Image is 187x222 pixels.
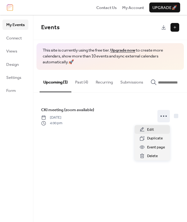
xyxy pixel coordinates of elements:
[147,144,165,151] span: Event page
[122,4,144,11] a: My Account
[96,5,117,11] span: Contact Us
[43,48,178,65] span: This site is currently using the free tier. to create more calendars, show more than 10 events an...
[147,153,158,159] span: Delete
[41,22,60,33] span: Events
[117,70,147,92] button: Submissions
[122,5,144,11] span: My Account
[41,107,94,113] span: CKI meeting (zoom available)
[41,120,62,126] span: 4:00 pm
[96,4,117,11] a: Contact Us
[92,70,117,92] button: Recurring
[110,46,135,54] a: Upgrade now
[6,75,21,81] span: Settings
[2,59,28,69] a: Design
[2,46,28,56] a: Views
[7,4,13,11] img: logo
[147,135,163,142] span: Duplicate
[6,88,16,94] span: Form
[149,2,180,12] button: Upgrade🚀
[41,106,94,113] a: CKI meeting (zoom available)
[2,20,28,29] a: My Events
[152,5,177,11] span: Upgrade 🚀
[2,72,28,82] a: Settings
[40,70,71,92] button: Upcoming (1)
[2,85,28,95] a: Form
[71,70,92,92] button: Past (4)
[6,61,19,68] span: Design
[2,33,28,43] a: Connect
[6,35,22,41] span: Connect
[41,115,62,120] span: [DATE]
[6,22,25,28] span: My Events
[6,48,17,54] span: Views
[147,127,154,133] span: Edit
